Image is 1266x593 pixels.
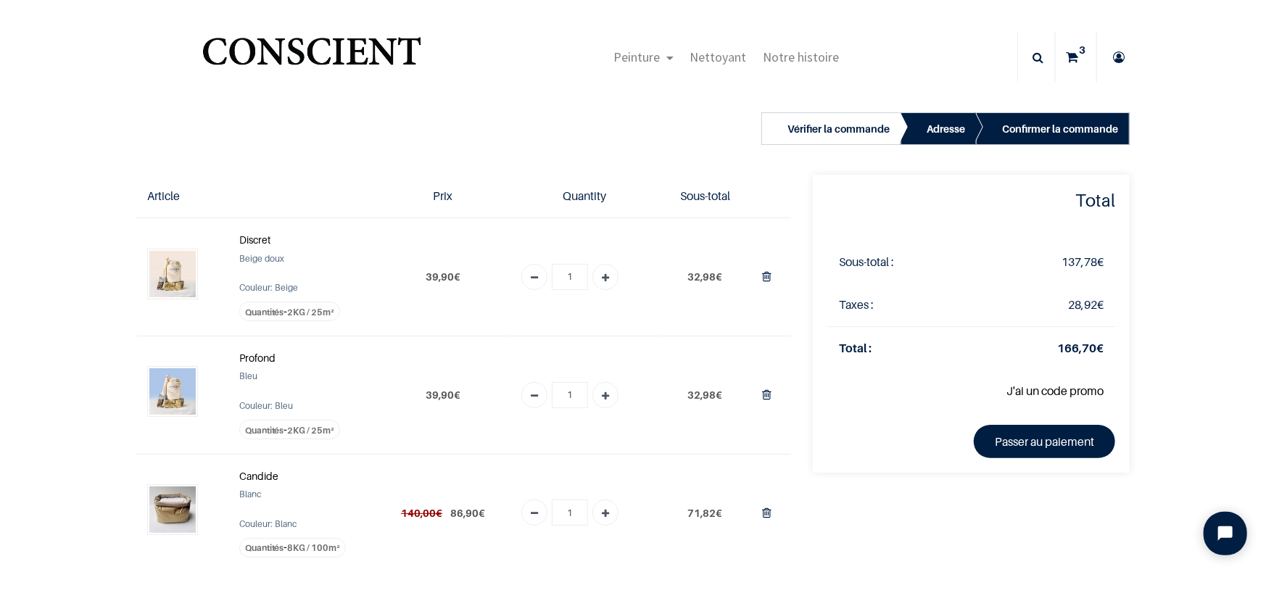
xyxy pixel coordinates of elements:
span: Nettoyant [690,49,747,65]
span: € [1068,297,1104,312]
a: Remove one [521,264,547,290]
span: Blanc [239,489,261,499]
a: Add one [592,499,618,526]
a: Discret [239,231,270,249]
span: 86,90 [450,507,479,519]
span: € [426,389,460,401]
a: 3 [1056,32,1096,83]
td: Sous-total : [827,241,980,283]
span: Notre histoire [763,49,839,65]
span: 32,98 [687,389,716,401]
span: Quantités [245,542,284,553]
label: - [239,302,340,321]
del: € [401,507,442,519]
h4: Total [827,189,1115,212]
span: € [450,507,485,519]
span: 32,98 [687,270,716,283]
span: 166,70 [1057,341,1096,355]
a: Supprimer du panier [762,269,771,283]
span: Bleu [239,370,257,381]
a: Profond [239,349,276,367]
th: Quantity [510,175,660,218]
span: € [687,389,722,401]
div: Vérifier la commande [787,120,890,138]
span: 28,92 [1068,297,1097,312]
span: Peinture [614,49,661,65]
strong: € [1057,341,1104,355]
div: Confirmer la commande [1002,120,1118,138]
a: Logo of Conscient [199,29,423,86]
span: 71,82 [687,507,716,519]
a: Passer au paiement [974,425,1115,458]
span: 2KG / 25m² [288,307,334,318]
a: J'ai un code promo [1006,383,1104,398]
a: Add one [592,382,618,408]
span: Beige doux [239,253,284,264]
span: Couleur: Bleu [239,400,293,411]
label: - [239,420,340,439]
span: Quantités [245,307,284,318]
span: 137,78 [1062,254,1097,269]
strong: Candide [239,470,278,482]
span: € [426,270,460,283]
img: Candide (8KG / 100m²) [149,486,196,533]
th: Prix [376,175,510,218]
a: Peinture [605,32,682,83]
td: Taxes : [827,283,980,327]
img: Profond (2KG / 25m²) [149,368,196,415]
strong: Total : [839,341,872,355]
label: - [239,538,346,557]
a: Remove one [521,382,547,408]
strong: Discret [239,233,270,246]
img: Conscient [199,29,423,86]
a: Remove one [521,499,547,526]
a: Add one [592,264,618,290]
a: Supprimer du panier [762,505,771,520]
strong: Profond [239,352,276,364]
iframe: Tidio Chat [1191,499,1259,568]
th: Article [136,175,228,218]
span: Couleur: Beige [239,282,298,293]
span: Quantités [245,425,284,436]
span: 2KG / 25m² [288,425,334,436]
span: 140,00 [401,507,436,519]
th: Sous-total [660,175,751,218]
div: Adresse [927,120,965,138]
span: 39,90 [426,389,454,401]
span: € [1062,254,1104,269]
sup: 3 [1075,43,1089,57]
a: Candide [239,468,278,485]
span: Couleur: Blanc [239,518,297,529]
img: Discret (2KG / 25m²) [149,251,196,297]
a: Supprimer du panier [762,387,771,402]
span: € [687,507,722,519]
span: 39,90 [426,270,454,283]
span: € [687,270,722,283]
span: 8KG / 100m² [288,542,340,553]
